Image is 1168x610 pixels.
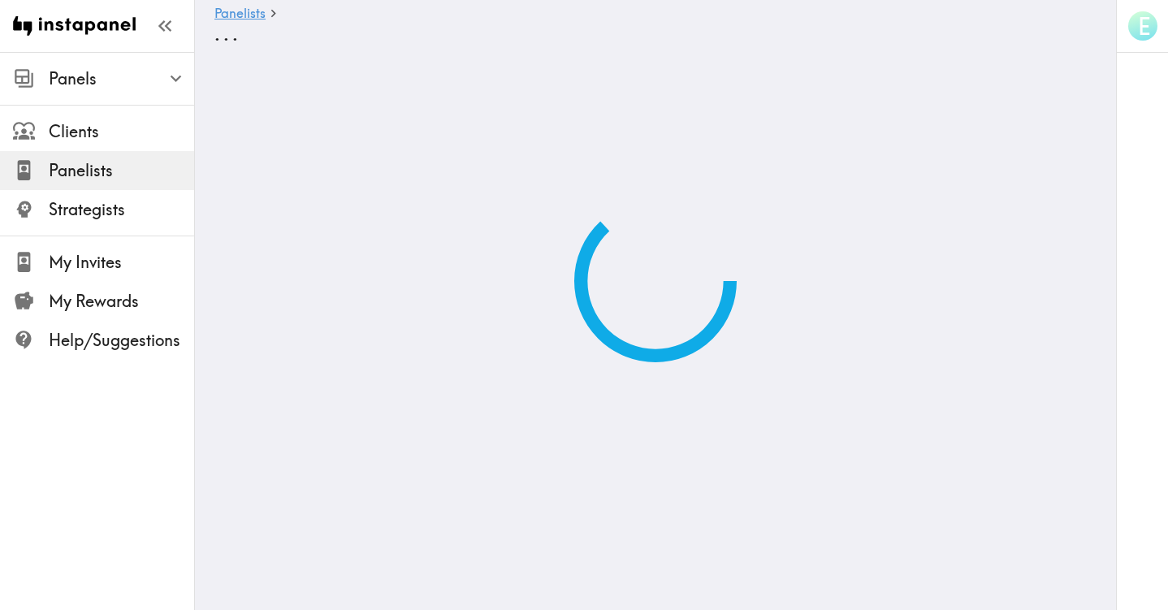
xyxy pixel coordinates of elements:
[49,251,194,274] span: My Invites
[49,120,194,143] span: Clients
[232,21,238,45] span: .
[1127,10,1159,42] button: E
[223,21,229,45] span: .
[49,159,194,182] span: Panelists
[1138,12,1150,41] span: E
[214,6,266,22] a: Panelists
[214,21,220,45] span: .
[49,198,194,221] span: Strategists
[49,67,194,90] span: Panels
[49,329,194,352] span: Help/Suggestions
[49,290,194,313] span: My Rewards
